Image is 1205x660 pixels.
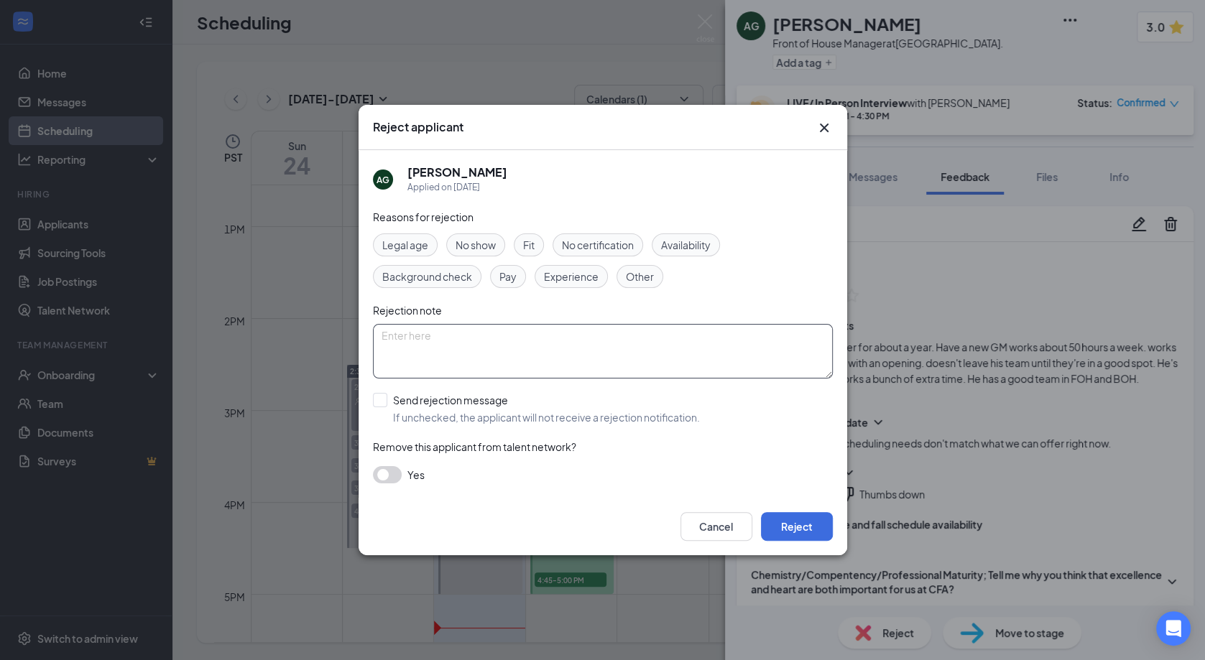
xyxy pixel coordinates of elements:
[523,237,535,253] span: Fit
[382,269,472,284] span: Background check
[382,237,428,253] span: Legal age
[544,269,599,284] span: Experience
[373,210,474,223] span: Reasons for rejection
[816,119,833,136] svg: Cross
[1156,611,1191,646] div: Open Intercom Messenger
[680,512,752,541] button: Cancel
[407,466,425,483] span: Yes
[373,304,442,317] span: Rejection note
[626,269,654,284] span: Other
[661,237,711,253] span: Availability
[761,512,833,541] button: Reject
[407,164,507,180] h5: [PERSON_NAME]
[499,269,517,284] span: Pay
[562,237,634,253] span: No certification
[373,440,576,453] span: Remove this applicant from talent network?
[407,180,507,195] div: Applied on [DATE]
[456,237,496,253] span: No show
[373,119,463,135] h3: Reject applicant
[377,174,389,186] div: AG
[816,119,833,136] button: Close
